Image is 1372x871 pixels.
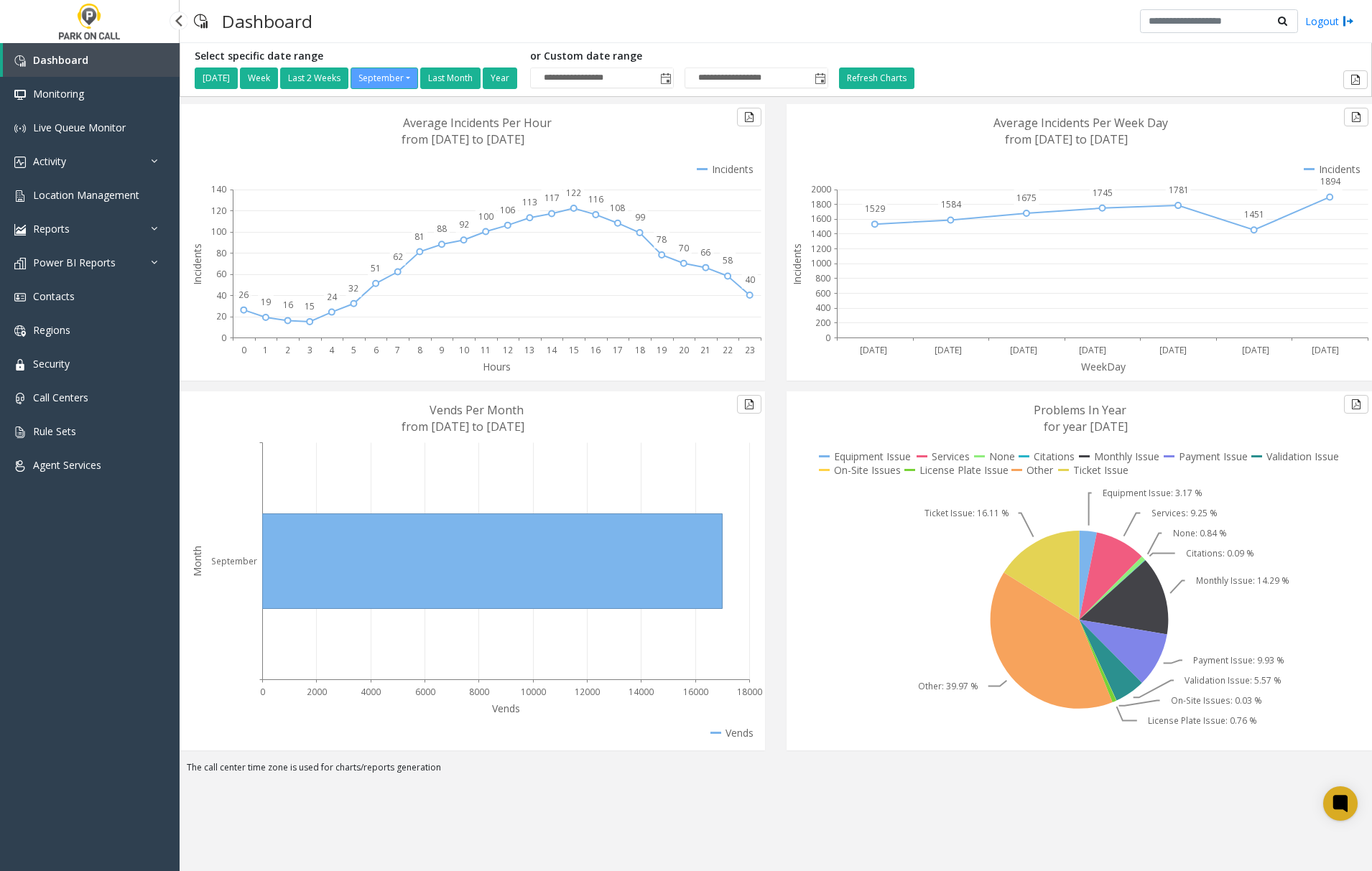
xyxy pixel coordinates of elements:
[241,344,246,356] text: 0
[216,247,226,259] text: 80
[33,188,139,202] span: Location Management
[180,761,1372,781] div: The call center time zone is used for charts/reports generation
[503,344,513,356] text: 12
[14,123,26,134] img: 'icon'
[700,246,710,258] text: 66
[811,213,831,225] text: 1600
[478,210,493,223] text: 100
[737,686,762,698] text: 18000
[1093,187,1113,199] text: 1745
[280,67,348,89] button: Last 2 Weeks
[993,115,1168,131] text: Average Incidents Per Week Day
[402,419,524,434] text: from [DATE] to [DATE]
[524,344,534,356] text: 13
[307,686,327,698] text: 2000
[371,262,381,274] text: 51
[351,344,356,356] text: 5
[492,702,520,715] text: Vends
[811,243,831,255] text: 1200
[14,258,26,269] img: 'icon'
[500,204,515,216] text: 106
[723,344,733,356] text: 22
[941,198,962,210] text: 1584
[374,344,379,356] text: 6
[263,344,268,356] text: 1
[1148,714,1257,727] text: License Plate Issue: 0.76 %
[190,546,204,577] text: Month
[1079,344,1106,356] text: [DATE]
[811,183,831,195] text: 2000
[918,680,978,692] text: Other: 39.97 %
[403,115,552,131] text: Average Incidents Per Hour
[1016,192,1037,204] text: 1675
[14,55,26,67] img: 'icon'
[483,360,511,373] text: Hours
[194,4,208,39] img: pageIcon
[459,344,469,356] text: 10
[657,344,667,356] text: 19
[790,243,804,285] text: Incidents
[195,50,519,62] h5: Select specific date range
[1312,344,1339,356] text: [DATE]
[737,108,761,126] button: Export to pdf
[635,344,645,356] text: 18
[415,686,435,698] text: 6000
[924,507,1009,519] text: Ticket Issue: 16.11 %
[216,310,226,322] text: 20
[544,192,560,204] text: 117
[33,154,66,168] span: Activity
[211,555,257,567] text: September
[1242,344,1269,356] text: [DATE]
[1344,108,1368,126] button: Export to pdf
[481,344,491,356] text: 11
[437,223,447,235] text: 88
[613,344,623,356] text: 17
[305,300,315,312] text: 15
[811,198,831,210] text: 1800
[439,344,444,356] text: 9
[657,68,673,88] span: Toggle popup
[1081,360,1126,373] text: WeekDay
[459,218,469,230] text: 92
[33,424,76,438] span: Rule Sets
[195,67,238,89] button: [DATE]
[1193,654,1284,666] text: Payment Issue: 9.93 %
[635,211,645,223] text: 99
[521,686,546,698] text: 10000
[812,68,828,88] span: Toggle popup
[329,344,335,356] text: 4
[1103,487,1202,499] text: Equipment Issue: 3.17 %
[860,344,887,356] text: [DATE]
[414,230,425,243] text: 81
[216,289,226,302] text: 40
[402,131,524,147] text: from [DATE] to [DATE]
[530,50,828,62] h5: or Custom date range
[14,190,26,202] img: 'icon'
[1185,674,1281,686] text: Validation Issue: 5.57 %
[33,87,84,101] span: Monitoring
[14,393,26,404] img: 'icon'
[348,282,358,294] text: 32
[679,242,689,254] text: 70
[679,344,689,356] text: 20
[33,391,88,404] span: Call Centers
[825,332,830,344] text: 0
[260,686,265,698] text: 0
[737,395,761,414] button: Export to pdf
[430,402,524,418] text: Vends Per Month
[1173,527,1227,539] text: None: 0.84 %
[211,225,226,238] text: 100
[1034,402,1126,418] text: Problems In Year
[221,332,226,344] text: 0
[216,268,226,280] text: 60
[1159,344,1187,356] text: [DATE]
[865,202,885,215] text: 1529
[215,4,320,39] h3: Dashboard
[33,53,88,67] span: Dashboard
[211,183,226,195] text: 140
[547,344,557,356] text: 14
[1169,184,1189,196] text: 1781
[361,686,381,698] text: 4000
[815,272,830,284] text: 800
[745,274,755,286] text: 40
